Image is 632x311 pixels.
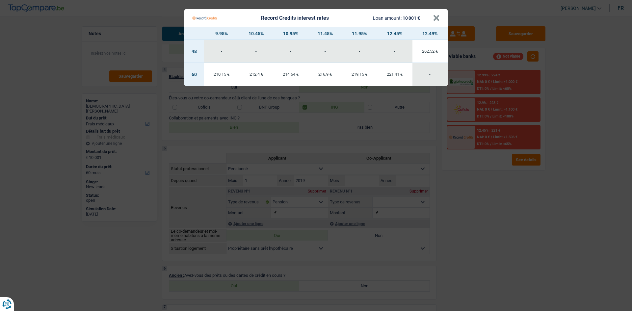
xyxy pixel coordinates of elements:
div: 221,41 € [377,72,412,76]
th: 10.95% [273,27,308,40]
th: 9.95% [204,27,239,40]
img: Record Credits [192,12,217,24]
div: Record Credits interest rates [261,15,329,21]
th: 12.45% [377,27,412,40]
div: - [308,49,342,53]
div: 214,64 € [273,72,308,76]
div: 212,4 € [239,72,273,76]
div: - [239,49,273,53]
button: × [433,15,440,21]
td: 60 [184,63,204,86]
div: - [342,49,377,53]
th: 10.45% [239,27,273,40]
div: - [412,72,448,76]
span: 10 001 € [403,15,420,21]
td: 48 [184,40,204,63]
div: 262,52 € [412,49,448,53]
div: - [204,49,239,53]
th: 11.95% [342,27,377,40]
div: 219,15 € [342,72,377,76]
th: 11.45% [308,27,342,40]
th: 12.49% [412,27,448,40]
div: - [377,49,412,53]
div: 216,9 € [308,72,342,76]
div: 210,15 € [204,72,239,76]
span: Loan amount: [373,15,402,21]
div: - [273,49,308,53]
